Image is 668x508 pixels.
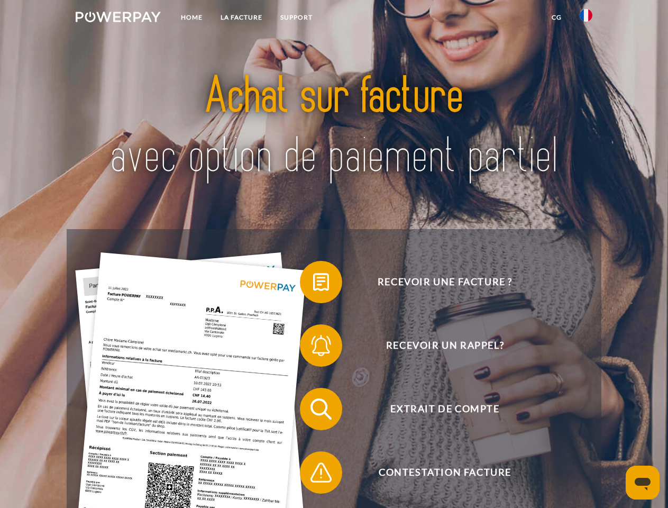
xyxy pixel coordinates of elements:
button: Extrait de compte [300,388,575,430]
button: Recevoir un rappel? [300,324,575,367]
img: qb_warning.svg [308,459,334,486]
span: Recevoir une facture ? [315,261,574,303]
button: Recevoir une facture ? [300,261,575,303]
a: LA FACTURE [212,8,271,27]
button: Contestation Facture [300,451,575,494]
a: CG [543,8,571,27]
img: qb_bell.svg [308,332,334,359]
span: Recevoir un rappel? [315,324,574,367]
img: qb_bill.svg [308,269,334,295]
span: Extrait de compte [315,388,574,430]
a: Home [172,8,212,27]
img: qb_search.svg [308,396,334,422]
a: Support [271,8,322,27]
iframe: Bouton de lancement de la fenêtre de messagerie [626,466,660,500]
img: fr [580,9,592,22]
img: title-powerpay_fr.svg [101,51,567,203]
span: Contestation Facture [315,451,574,494]
img: logo-powerpay-white.svg [76,12,161,22]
